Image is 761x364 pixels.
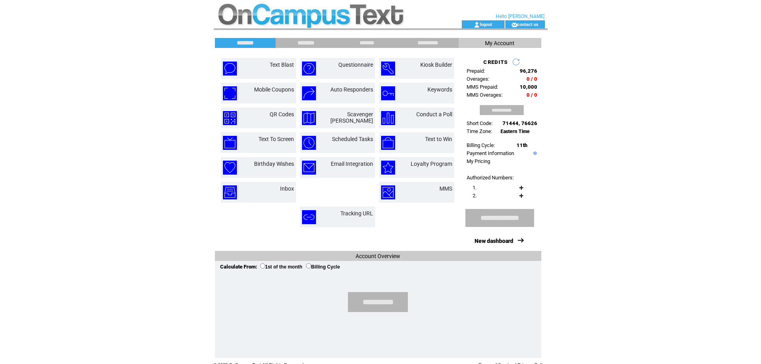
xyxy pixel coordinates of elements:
a: Mobile Coupons [254,86,294,93]
a: Text To Screen [258,136,294,142]
img: keywords.png [381,86,395,100]
img: text-to-win.png [381,136,395,150]
span: 96,276 [520,68,537,74]
a: Questionnaire [338,62,373,68]
span: 10,000 [520,84,537,90]
span: 11th [517,142,527,148]
img: email-integration.png [302,161,316,175]
a: contact us [517,22,538,27]
span: Hello [PERSON_NAME] [496,14,544,19]
a: Keywords [427,86,452,93]
img: scavenger-hunt.png [302,111,316,125]
a: My Pricing [467,158,490,164]
img: qr-codes.png [223,111,237,125]
img: birthday-wishes.png [223,161,237,175]
span: Account Overview [356,253,400,259]
span: MMS Prepaid: [467,84,498,90]
span: Overages: [467,76,489,82]
img: tracking-url.png [302,210,316,224]
span: Eastern Time [501,129,530,134]
span: Time Zone: [467,128,492,134]
img: auto-responders.png [302,86,316,100]
a: Text to Win [425,136,452,142]
a: Payment Information [467,150,514,156]
img: text-blast.png [223,62,237,76]
img: inbox.png [223,185,237,199]
span: 2. [473,193,477,199]
a: QR Codes [270,111,294,117]
a: Auto Responders [330,86,373,93]
img: loyalty-program.png [381,161,395,175]
span: 0 / 0 [527,76,537,82]
a: Birthday Wishes [254,161,294,167]
a: New dashboard [475,238,513,244]
span: Billing Cycle: [467,142,495,148]
input: 1st of the month [260,263,265,269]
img: mms.png [381,185,395,199]
span: 71444, 76626 [503,120,537,126]
img: scheduled-tasks.png [302,136,316,150]
img: contact_us_icon.gif [511,22,517,28]
img: text-to-screen.png [223,136,237,150]
a: Inbox [280,185,294,192]
span: Prepaid: [467,68,485,74]
span: 0 / 0 [527,92,537,98]
img: questionnaire.png [302,62,316,76]
a: Loyalty Program [411,161,452,167]
img: mobile-coupons.png [223,86,237,100]
span: Authorized Numbers: [467,175,514,181]
img: account_icon.gif [474,22,480,28]
img: kiosk-builder.png [381,62,395,76]
a: Tracking URL [340,210,373,217]
a: Email Integration [331,161,373,167]
label: 1st of the month [260,264,302,270]
img: conduct-a-poll.png [381,111,395,125]
span: My Account [485,40,515,46]
a: MMS [439,185,452,192]
span: Short Code: [467,120,493,126]
label: Billing Cycle [306,264,340,270]
span: Calculate From: [220,264,257,270]
a: Kiosk Builder [420,62,452,68]
a: Text Blast [270,62,294,68]
img: help.gif [531,151,537,155]
span: CREDITS [483,59,508,65]
a: Scheduled Tasks [332,136,373,142]
a: logout [480,22,492,27]
span: 1. [473,185,477,191]
input: Billing Cycle [306,263,311,269]
a: Scavenger [PERSON_NAME] [330,111,373,124]
span: MMS Overages: [467,92,503,98]
a: Conduct a Poll [416,111,452,117]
